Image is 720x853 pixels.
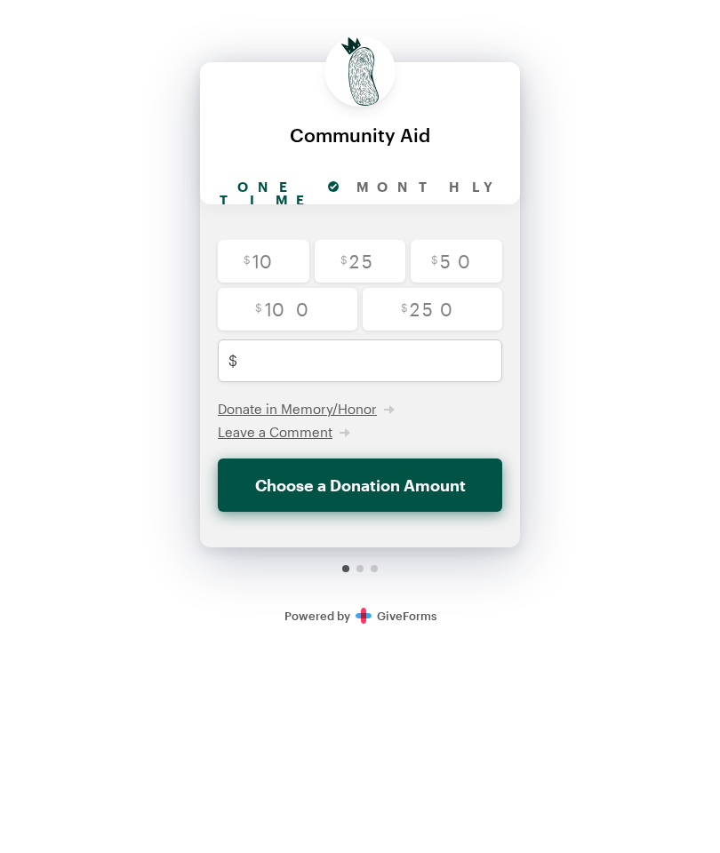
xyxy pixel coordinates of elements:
button: Leave a Comment [218,423,350,441]
span: Leave a Comment [218,424,332,440]
a: Secure DonationsPowered byGiveForms [284,609,436,623]
span: Donate in Memory/Honor [218,401,377,417]
button: Choose a Donation Amount [218,458,502,512]
div: Community Aid [216,124,504,145]
button: Donate in Memory/Honor [218,400,395,418]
